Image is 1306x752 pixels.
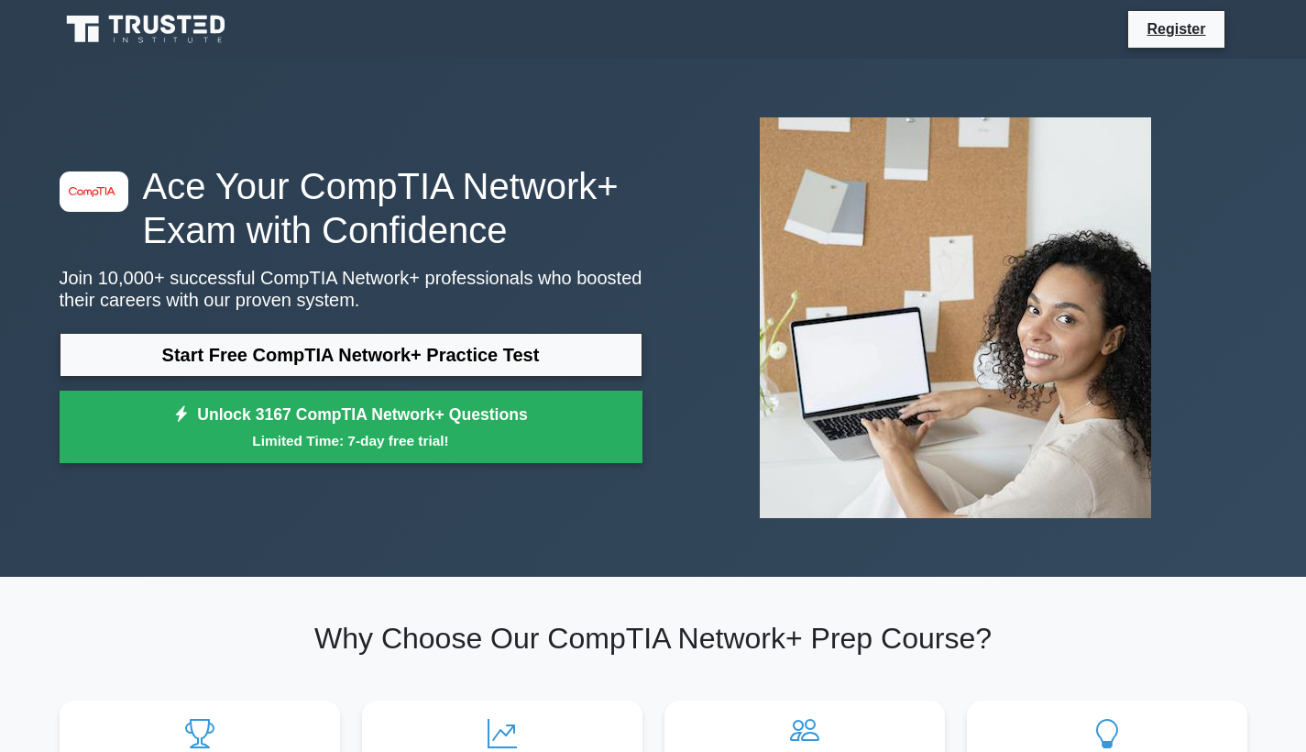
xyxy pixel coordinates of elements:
[60,267,642,311] p: Join 10,000+ successful CompTIA Network+ professionals who boosted their careers with our proven ...
[60,333,642,377] a: Start Free CompTIA Network+ Practice Test
[1136,17,1216,40] a: Register
[60,391,642,464] a: Unlock 3167 CompTIA Network+ QuestionsLimited Time: 7-day free trial!
[60,164,642,252] h1: Ace Your CompTIA Network+ Exam with Confidence
[60,621,1247,656] h2: Why Choose Our CompTIA Network+ Prep Course?
[82,430,620,451] small: Limited Time: 7-day free trial!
